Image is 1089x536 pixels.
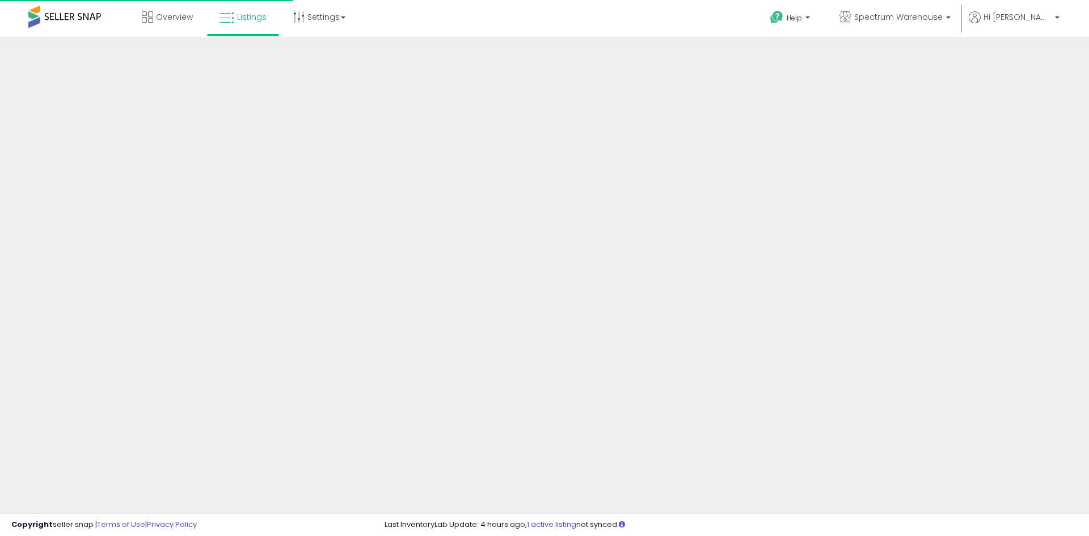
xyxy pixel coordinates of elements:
[969,11,1060,37] a: Hi [PERSON_NAME]
[156,11,193,23] span: Overview
[761,2,821,37] a: Help
[787,13,802,23] span: Help
[770,10,784,24] i: Get Help
[854,11,943,23] span: Spectrum Warehouse
[984,11,1052,23] span: Hi [PERSON_NAME]
[237,11,267,23] span: Listings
